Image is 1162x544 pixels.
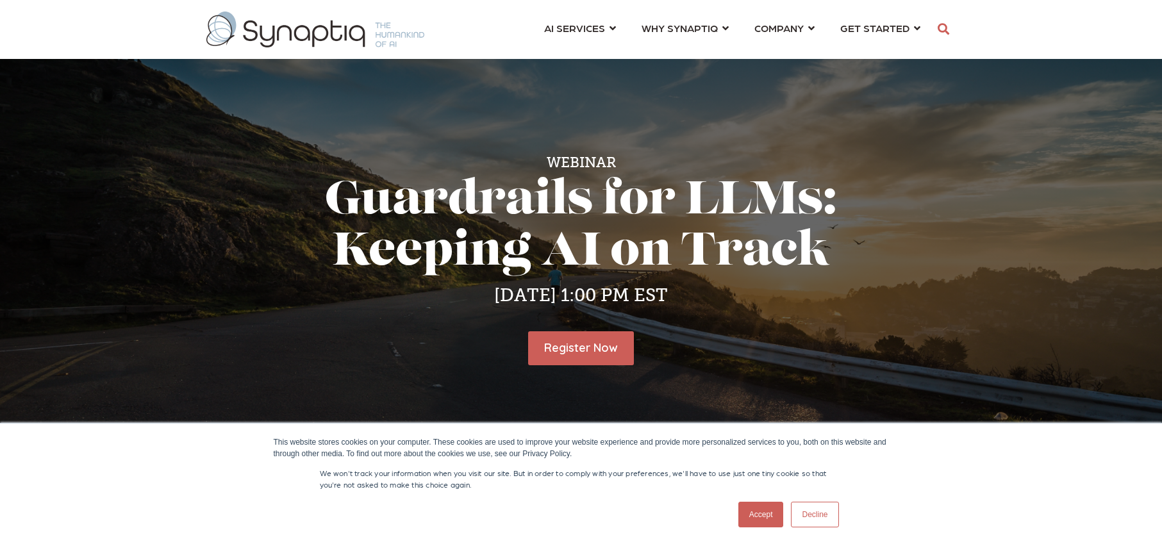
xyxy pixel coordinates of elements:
[754,16,815,40] a: COMPANY
[642,19,718,37] span: WHY SYNAPTIQ
[840,19,909,37] span: GET STARTED
[544,19,605,37] span: AI SERVICES
[226,154,937,171] h5: Webinar
[226,177,937,278] h1: Guardrails for LLMs: Keeping AI on Track
[840,16,920,40] a: GET STARTED
[642,16,729,40] a: WHY SYNAPTIQ
[320,467,843,490] p: We won't track your information when you visit our site. But in order to comply with your prefere...
[206,12,424,47] img: synaptiq logo-1
[738,502,784,527] a: Accept
[226,284,937,306] h4: [DATE] 1:00 PM EST
[274,436,889,459] div: This website stores cookies on your computer. These cookies are used to improve your website expe...
[791,502,838,527] a: Decline
[754,19,804,37] span: COMPANY
[544,16,616,40] a: AI SERVICES
[531,6,933,53] nav: menu
[528,331,634,365] a: Register Now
